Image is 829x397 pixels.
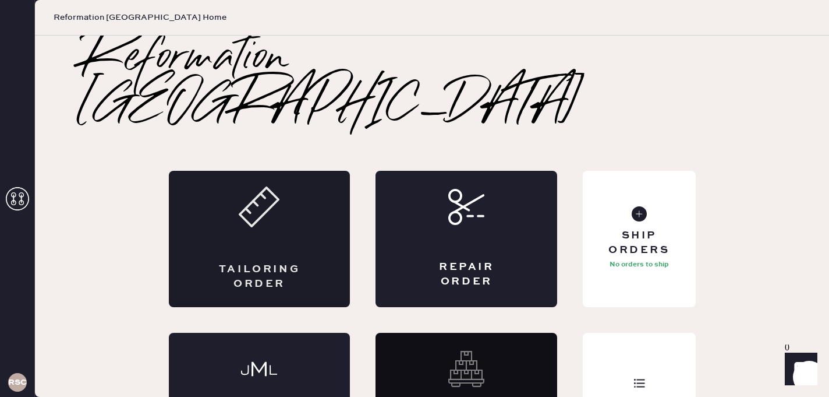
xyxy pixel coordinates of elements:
div: Ship Orders [592,229,686,258]
div: Repair Order [422,260,511,289]
iframe: Front Chat [774,345,824,395]
h3: RSCPA [8,378,27,387]
div: Tailoring Order [215,262,304,291]
h2: Reformation [GEOGRAPHIC_DATA] [82,36,782,129]
span: Reformation [GEOGRAPHIC_DATA] Home [54,12,226,23]
p: No orders to ship [610,258,669,272]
